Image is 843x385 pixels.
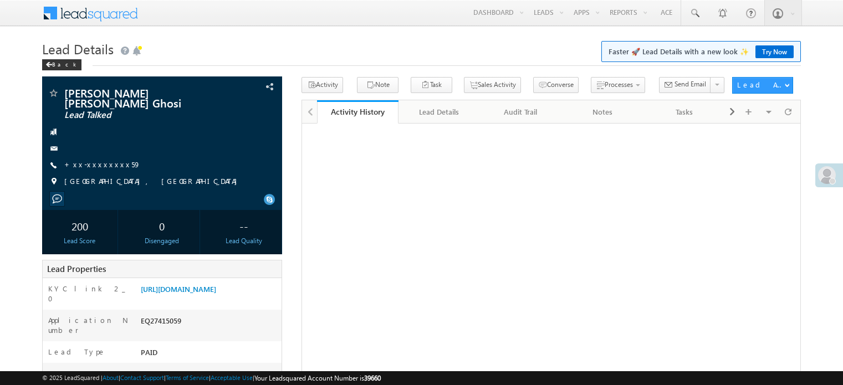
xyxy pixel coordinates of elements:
span: Faster 🚀 Lead Details with a new look ✨ [609,46,794,57]
button: Lead Actions [732,77,793,94]
label: KYC link 2_0 [48,284,129,304]
button: Send Email [659,77,711,93]
span: Your Leadsquared Account Number is [254,374,381,382]
button: Processes [591,77,645,93]
a: +xx-xxxxxxxx59 [64,160,141,169]
a: Back [42,59,87,68]
span: Lead Details [42,40,114,58]
span: Send Email [675,79,706,89]
div: Lead Details [407,105,470,119]
a: Acceptable Use [211,374,253,381]
a: Tasks [644,100,726,124]
a: Try Now [755,45,794,58]
span: [PERSON_NAME] [PERSON_NAME] Ghosi [64,88,213,107]
a: Lead Details [398,100,480,124]
a: Audit Trail [481,100,562,124]
div: Lead Quality [209,236,279,246]
a: [URL][DOMAIN_NAME] [141,284,216,294]
span: Lead Properties [47,263,106,274]
div: Audit Trail [489,105,552,119]
button: Sales Activity [464,77,521,93]
div: Back [42,59,81,70]
a: Contact Support [120,374,164,381]
div: Notes [571,105,633,119]
div: EQ27415059 [138,315,282,331]
a: Notes [562,100,643,124]
button: Converse [533,77,579,93]
a: Activity History [317,100,398,124]
div: Lead Actions [737,80,784,90]
div: 0 [127,215,197,236]
a: Terms of Service [166,374,209,381]
span: 39660 [364,374,381,382]
div: Lead Score [45,236,115,246]
div: PAID [138,347,282,362]
span: Lead Talked [64,110,213,121]
div: 200 [45,215,115,236]
div: Activity History [325,106,390,117]
div: -- [209,215,279,236]
span: [GEOGRAPHIC_DATA], [GEOGRAPHIC_DATA] [64,176,243,187]
span: [PERSON_NAME] [141,369,197,378]
label: Lead Type [48,347,106,357]
label: Application Number [48,315,129,335]
div: Tasks [653,105,716,119]
span: © 2025 LeadSquared | | | | | [42,373,381,383]
a: About [103,374,119,381]
label: Owner [48,368,74,378]
button: Note [357,77,398,93]
span: Processes [605,80,633,89]
button: Activity [302,77,343,93]
div: Disengaged [127,236,197,246]
button: Task [411,77,452,93]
